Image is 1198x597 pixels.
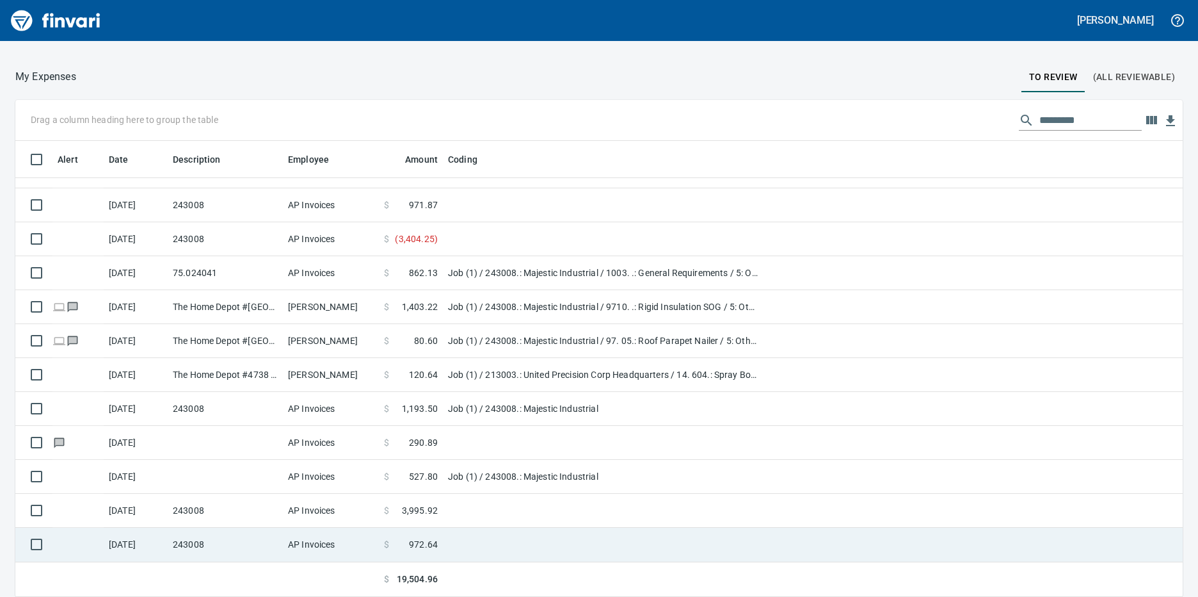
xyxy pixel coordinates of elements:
button: Download Table [1161,111,1180,131]
td: [PERSON_NAME] [283,358,379,392]
td: [DATE] [104,426,168,460]
span: Has messages [66,336,79,345]
span: $ [384,266,389,279]
td: Job (1) / 243008.: Majestic Industrial [443,392,763,426]
td: Job (1) / 243008.: Majestic Industrial / 1003. .: General Requirements / 5: Other [443,256,763,290]
span: Coding [448,152,477,167]
span: $ [384,504,389,517]
td: AP Invoices [283,460,379,494]
td: The Home Depot #4738 [GEOGRAPHIC_DATA] [GEOGRAPHIC_DATA] [168,358,283,392]
td: [DATE] [104,392,168,426]
span: 971.87 [409,199,438,211]
span: $ [384,436,389,449]
td: 243008 [168,188,283,222]
p: My Expenses [15,69,76,85]
td: Job (1) / 243008.: Majestic Industrial / 97. 05.: Roof Parapet Nailer / 5: Other [443,324,763,358]
span: 290.89 [409,436,438,449]
td: 75.024041 [168,256,283,290]
span: $ [384,368,389,381]
span: 120.64 [409,368,438,381]
td: AP Invoices [283,528,379,562]
span: Employee [288,152,329,167]
button: Choose columns to display [1142,111,1161,130]
td: [DATE] [104,324,168,358]
td: AP Invoices [283,426,379,460]
td: AP Invoices [283,392,379,426]
span: 80.60 [414,334,438,347]
span: ( 3,404.25 ) [395,233,438,245]
span: $ [384,300,389,313]
td: [DATE] [104,494,168,528]
td: [DATE] [104,528,168,562]
span: Has messages [66,302,79,311]
span: 19,504.96 [397,573,438,586]
span: $ [384,538,389,551]
span: Amount [405,152,438,167]
span: Amount [388,152,438,167]
span: $ [384,402,389,415]
td: 243008 [168,222,283,256]
span: 3,995.92 [402,504,438,517]
td: [DATE] [104,460,168,494]
span: To Review [1029,69,1078,85]
td: [DATE] [104,222,168,256]
td: [PERSON_NAME] [283,324,379,358]
td: 243008 [168,528,283,562]
span: Description [173,152,221,167]
img: Finvari [8,5,104,36]
span: $ [384,233,389,245]
span: Date [109,152,129,167]
span: Coding [448,152,494,167]
td: 243008 [168,392,283,426]
td: The Home Depot #[GEOGRAPHIC_DATA] [168,324,283,358]
span: 527.80 [409,470,438,483]
td: The Home Depot #[GEOGRAPHIC_DATA] [168,290,283,324]
nav: breadcrumb [15,69,76,85]
td: Job (1) / 243008.: Majestic Industrial [443,460,763,494]
td: [PERSON_NAME] [283,290,379,324]
td: [DATE] [104,290,168,324]
span: Alert [58,152,78,167]
span: $ [384,573,389,586]
td: AP Invoices [283,256,379,290]
span: 1,403.22 [402,300,438,313]
span: Alert [58,152,95,167]
button: [PERSON_NAME] [1074,10,1157,30]
span: Has messages [52,438,66,446]
td: [DATE] [104,188,168,222]
span: Employee [288,152,346,167]
span: Online transaction [52,302,66,311]
span: Date [109,152,145,167]
td: [DATE] [104,358,168,392]
p: Drag a column heading here to group the table [31,113,218,126]
span: Description [173,152,237,167]
span: 1,193.50 [402,402,438,415]
td: [DATE] [104,256,168,290]
td: AP Invoices [283,494,379,528]
td: AP Invoices [283,188,379,222]
td: AP Invoices [283,222,379,256]
span: 972.64 [409,538,438,551]
span: 862.13 [409,266,438,279]
h5: [PERSON_NAME] [1077,13,1154,27]
span: $ [384,199,389,211]
td: Job (1) / 243008.: Majestic Industrial / 9710. .: Rigid Insulation SOG / 5: Other [443,290,763,324]
td: Job (1) / 213003.: United Precision Corp Headquarters / 14. 604.: Spray Booth Fixes / 5: Other [443,358,763,392]
span: (All Reviewable) [1093,69,1175,85]
span: $ [384,334,389,347]
span: $ [384,470,389,483]
td: 243008 [168,494,283,528]
span: Online transaction [52,336,66,345]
